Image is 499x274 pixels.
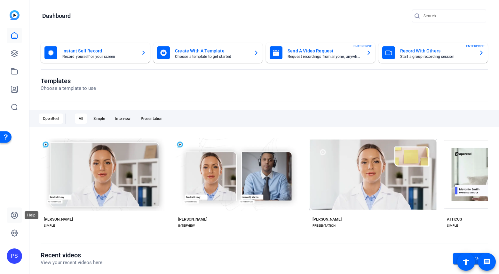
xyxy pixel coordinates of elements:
button: Create With A TemplateChoose a template to get started [153,43,263,63]
div: OpenReel [39,114,63,124]
div: INTERVIEW [178,223,195,228]
mat-card-subtitle: Request recordings from anyone, anywhere [288,55,361,59]
mat-icon: message [483,258,491,266]
h1: Templates [41,77,96,85]
div: Interview [111,114,134,124]
div: Help [25,211,38,219]
mat-card-subtitle: Record yourself or your screen [62,55,136,59]
p: Choose a template to use [41,85,96,92]
h1: Dashboard [42,12,71,20]
div: [PERSON_NAME] [44,217,73,222]
div: [PERSON_NAME] [178,217,207,222]
button: Record With OthersStart a group recording sessionENTERPRISE [378,43,488,63]
mat-card-title: Record With Others [400,47,474,55]
a: Go to library [453,253,488,264]
img: blue-gradient.svg [10,10,20,20]
p: View your recent videos here [41,259,102,266]
div: Presentation [137,114,166,124]
button: Instant Self RecordRecord yourself or your screen [41,43,150,63]
mat-icon: accessibility [462,258,470,266]
mat-card-title: Instant Self Record [62,47,136,55]
h1: Recent videos [41,251,102,259]
div: [PERSON_NAME] [313,217,342,222]
div: PS [7,248,22,264]
mat-card-title: Create With A Template [175,47,249,55]
mat-card-title: Send A Video Request [288,47,361,55]
span: ENTERPRISE [353,44,372,49]
div: All [75,114,87,124]
div: SIMPLE [44,223,55,228]
div: PRESENTATION [313,223,336,228]
div: ATTICUS [447,217,462,222]
mat-card-subtitle: Start a group recording session [400,55,474,59]
button: Send A Video RequestRequest recordings from anyone, anywhereENTERPRISE [266,43,375,63]
div: Simple [90,114,109,124]
input: Search [424,12,481,20]
mat-card-subtitle: Choose a template to get started [175,55,249,59]
span: ENTERPRISE [466,44,485,49]
div: SIMPLE [447,223,458,228]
